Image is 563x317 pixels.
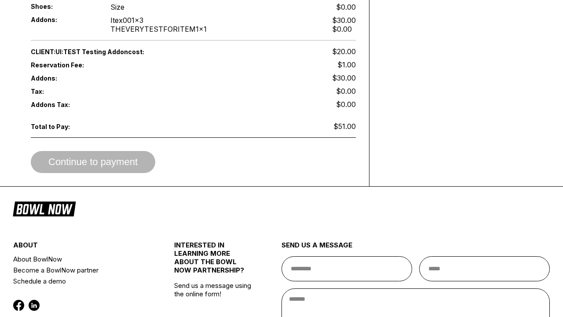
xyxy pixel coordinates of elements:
span: $20.00 [332,47,356,56]
span: Total to Pay: [31,123,96,130]
span: CLIENT:UI:TEST Testing Addon cost: [31,48,194,55]
span: Reservation Fee: [31,61,194,69]
div: INTERESTED IN LEARNING MORE ABOUT THE BOWL NOW PARTNERSHIP? [174,241,255,281]
span: $30.00 [332,74,356,82]
span: Shoes: [31,3,96,10]
div: Itex001 x 3 [110,16,207,25]
span: $1.00 [337,60,356,69]
div: Size [110,3,124,11]
div: about [13,241,147,254]
span: $0.00 [336,87,356,96]
a: Schedule a demo [13,276,147,287]
a: Become a BowlNow partner [13,265,147,276]
div: THEVERYTESTFORITEM1 x 1 [110,25,207,33]
span: $51.00 [333,122,356,131]
span: Tax: [31,88,96,95]
div: $0.00 [332,25,356,33]
div: $30.00 [332,16,356,25]
div: send us a message [281,241,550,256]
div: $0.00 [336,3,356,11]
span: Addons: [31,16,96,23]
a: About BowlNow [13,254,147,265]
span: $0.00 [336,100,356,109]
span: Addons Tax: [31,101,96,108]
span: Addons: [31,74,96,82]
